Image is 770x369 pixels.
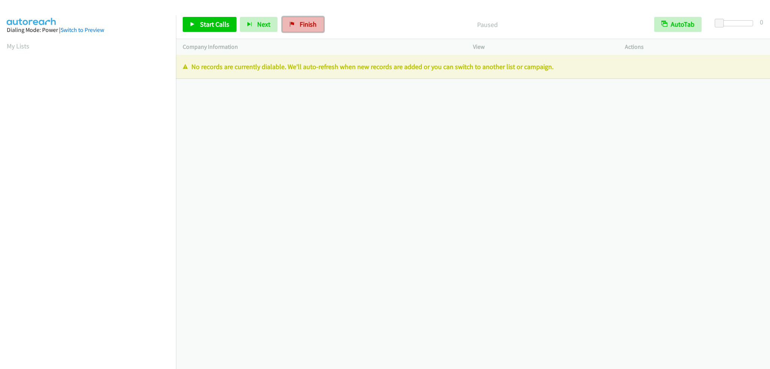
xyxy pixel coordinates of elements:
a: Finish [282,17,324,32]
a: My Lists [7,42,29,50]
p: View [473,42,611,51]
p: Paused [334,20,641,30]
p: Company Information [183,42,459,51]
p: Actions [625,42,763,51]
span: Start Calls [200,20,229,29]
p: No records are currently dialable. We'll auto-refresh when new records are added or you can switc... [183,62,763,72]
a: Switch to Preview [61,26,104,33]
button: Next [240,17,277,32]
a: Start Calls [183,17,236,32]
span: Finish [300,20,317,29]
div: 0 [760,17,763,27]
button: AutoTab [654,17,702,32]
div: Dialing Mode: Power | [7,26,169,35]
span: Next [257,20,270,29]
div: Delay between calls (in seconds) [718,20,753,26]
